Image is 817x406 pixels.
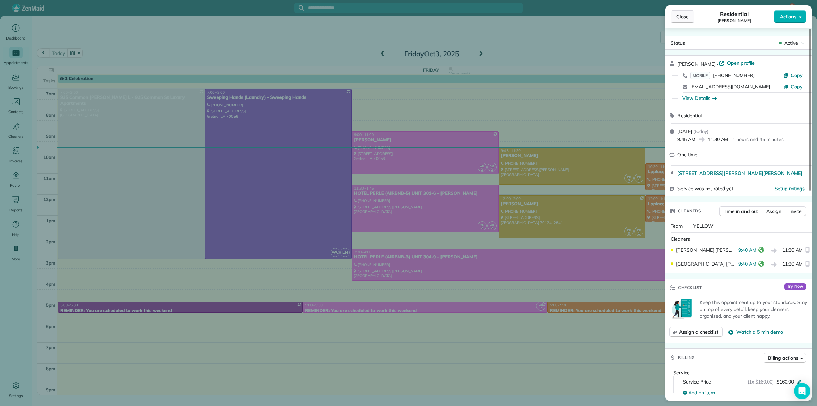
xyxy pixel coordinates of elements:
[719,206,763,216] button: Time in and out
[720,10,749,18] span: Residential
[676,260,736,267] span: [GEOGRAPHIC_DATA] [PERSON_NAME]
[693,128,708,134] span: ( today )
[724,208,758,215] span: Time in and out
[738,246,756,255] span: 9:40 AM
[794,383,810,399] div: Open Intercom Messenger
[789,208,802,215] span: Invite
[718,18,751,24] span: [PERSON_NAME]
[677,136,695,143] span: 9:45 AM
[719,60,755,66] a: Open profile
[671,10,694,23] button: Close
[727,60,755,66] span: Open profile
[690,84,770,90] a: [EMAIL_ADDRESS][DOMAIN_NAME]
[736,329,783,335] span: Watch a 5 min demo
[677,61,716,67] span: [PERSON_NAME]
[679,376,806,387] button: Service Price(1x $160.00)$160.00
[677,170,807,177] a: [STREET_ADDRESS][PERSON_NAME][PERSON_NAME]
[678,208,701,214] span: Cleaners
[785,206,806,216] button: Invite
[762,206,786,216] button: Assign
[780,13,796,20] span: Actions
[791,72,803,78] span: Copy
[784,400,796,406] span: $0.00
[677,185,733,192] span: Service was not rated yet
[683,378,711,385] span: Service Price
[783,72,803,79] button: Copy
[682,95,717,102] button: View Details
[677,152,698,158] span: One time
[669,327,723,337] button: Assign a checklist
[700,299,807,319] p: Keep this appointment up to your standards. Stay on top of every detail, keep your cleaners organ...
[782,260,803,269] span: 11:30 AM
[677,112,702,119] span: Residential
[678,354,695,361] span: Billing
[775,185,805,192] button: Setup ratings
[713,72,755,78] span: [PHONE_NUMBER]
[678,284,702,291] span: Checklist
[784,283,806,290] span: Try Now
[782,246,803,255] span: 11:30 AM
[679,329,718,335] span: Assign a checklist
[677,170,802,177] span: [STREET_ADDRESS][PERSON_NAME][PERSON_NAME]
[688,389,715,396] span: Add an item
[690,72,755,79] a: MOBILE[PHONE_NUMBER]
[768,355,798,361] span: Billing actions
[776,378,794,385] span: $160.00
[748,378,774,385] span: (1x $160.00)
[676,246,736,253] span: [PERSON_NAME] [PERSON_NAME]
[673,370,690,376] span: Service
[676,13,689,20] span: Close
[671,223,683,229] span: Team
[766,208,781,215] span: Assign
[732,136,783,143] p: 1 hours and 45 minutes
[738,260,756,269] span: 9:40 AM
[728,329,783,335] button: Watch a 5 min demo
[671,40,685,46] span: Status
[677,128,692,134] span: [DATE]
[791,84,803,90] span: Copy
[784,40,798,46] span: Active
[690,72,710,79] span: MOBILE
[693,223,714,229] span: YELLOW
[679,387,806,398] button: Add an item
[783,83,803,90] button: Copy
[671,236,690,242] span: Cleaners
[775,185,805,192] span: Setup ratings
[708,136,728,143] span: 11:30 AM
[716,61,719,67] span: ·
